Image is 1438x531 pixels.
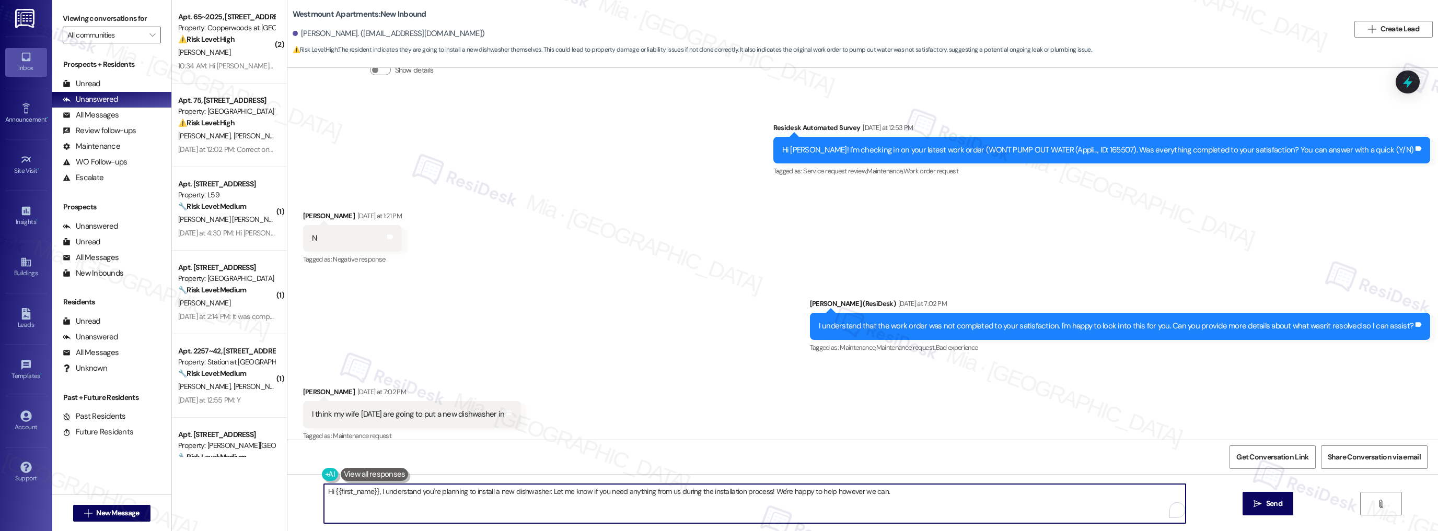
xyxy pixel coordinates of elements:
div: Maintenance [63,141,120,152]
div: Property: [GEOGRAPHIC_DATA] Townhomes [178,106,275,117]
div: Hi [PERSON_NAME]! I'm checking in on your latest work order (WON'T PUMP OUT WATER (Appli..., ID: ... [782,145,1414,156]
label: Viewing conversations for [63,10,161,27]
div: [PERSON_NAME] (ResiDesk) [810,298,1431,313]
span: • [38,166,39,173]
input: All communities [67,27,144,43]
div: Property: Copperwoods at [GEOGRAPHIC_DATA] [178,22,275,33]
div: WO Follow-ups [63,157,127,168]
span: [PERSON_NAME] [178,382,234,391]
strong: ⚠️ Risk Level: High [178,34,235,44]
strong: ⚠️ Risk Level: High [178,118,235,127]
span: [PERSON_NAME] [178,131,234,140]
a: Buildings [5,253,47,281]
div: Past Residents [63,411,126,422]
div: Unread [63,316,100,327]
span: [PERSON_NAME] [233,382,285,391]
div: Apt. 2257~42, [STREET_ADDRESS] [178,346,275,357]
a: Leads [5,305,47,333]
label: Show details [395,65,434,76]
div: 10:34 AM: Hi [PERSON_NAME] this is [PERSON_NAME] i was wondering ik we said next week for remaini... [178,61,844,70]
div: N [312,233,317,244]
a: Inbox [5,48,47,76]
div: [DATE] at 1:21 PM [355,210,402,221]
div: Residents [52,297,171,308]
strong: 🔧 Risk Level: Medium [178,202,246,211]
div: All Messages [63,110,119,121]
button: Get Conversation Link [1230,445,1315,469]
div: Property: [PERSON_NAME][GEOGRAPHIC_DATA] [178,440,275,451]
a: Site Visit • [5,151,47,179]
i:  [84,509,92,517]
div: Apt. [STREET_ADDRESS] [178,262,275,273]
div: I understand that the work order was not completed to your satisfaction. I'm happy to look into t... [819,321,1414,332]
div: Property: L59 [178,190,275,200]
div: Apt. [STREET_ADDRESS] [178,429,275,440]
img: ResiDesk Logo [15,9,37,28]
i:  [1254,500,1261,508]
div: [DATE] at 7:02 PM [355,386,406,397]
div: Property: [GEOGRAPHIC_DATA] [178,273,275,284]
span: • [47,114,48,122]
div: New Inbounds [63,268,123,279]
div: Past + Future Residents [52,392,171,403]
div: Apt. 65~2025, [STREET_ADDRESS] [178,11,275,22]
span: Maintenance request [333,431,391,440]
span: [PERSON_NAME] [178,48,230,57]
button: Create Lead [1354,21,1433,38]
div: [DATE] at 2:14 PM: It was completed. The screen door kept getting stuck after being put on, but m... [178,312,569,321]
div: [PERSON_NAME]. ([EMAIL_ADDRESS][DOMAIN_NAME]) [293,28,485,39]
div: Tagged as: [773,163,1431,179]
span: New Message [96,508,139,518]
div: All Messages [63,252,119,263]
span: Share Conversation via email [1328,452,1421,463]
a: Account [5,407,47,435]
div: Unread [63,237,100,247]
span: Negative response [333,255,385,264]
span: Work order request [903,167,958,175]
b: Westmount Apartments: New Inbound [293,9,426,20]
div: Unread [63,78,100,89]
button: Share Conversation via email [1321,445,1428,469]
i:  [1377,500,1385,508]
span: • [40,371,42,378]
strong: 🔧 Risk Level: Medium [178,452,246,462]
div: I think my wife [DATE] are going to put a new dishwasher in [312,409,505,420]
span: • [36,217,38,224]
span: Bad experience [936,343,978,352]
div: All Messages [63,347,119,358]
span: [PERSON_NAME] [178,298,230,308]
div: Property: Station at [GEOGRAPHIC_DATA][PERSON_NAME] [178,357,275,368]
div: Tagged as: [303,428,521,443]
div: [PERSON_NAME] [303,386,521,401]
textarea: To enrich screen reader interactions, please activate Accessibility in Grammarly extension settings [324,484,1186,523]
div: Review follow-ups [63,125,136,136]
a: Insights • [5,202,47,230]
strong: ⚠️ Risk Level: High [293,45,338,54]
span: Maintenance request , [876,343,936,352]
div: [DATE] at 12:55 PM: Y [178,395,240,405]
div: Unanswered [63,94,118,105]
strong: 🔧 Risk Level: Medium [178,369,246,378]
div: [PERSON_NAME] [303,210,402,225]
div: Tagged as: [810,340,1431,355]
div: [DATE] at 12:53 PM [860,122,913,133]
div: Prospects + Residents [52,59,171,70]
div: Apt. 75, [STREET_ADDRESS] [178,95,275,106]
button: New Message [73,505,150,522]
div: Escalate [63,172,103,183]
div: [DATE] at 7:02 PM [896,298,947,309]
button: Send [1243,492,1293,515]
div: Apt. [STREET_ADDRESS] [178,179,275,190]
div: Prospects [52,202,171,213]
div: [DATE] at 4:30 PM: Hi [PERSON_NAME] yes everything was completed [178,228,390,238]
div: Unanswered [63,221,118,232]
div: Future Residents [63,427,133,438]
span: Maintenance , [840,343,876,352]
i:  [1368,25,1376,33]
span: Send [1266,498,1282,509]
span: Service request review , [803,167,867,175]
a: Support [5,458,47,487]
span: Create Lead [1381,23,1419,34]
div: Unanswered [63,332,118,343]
div: Residesk Automated Survey [773,122,1431,137]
